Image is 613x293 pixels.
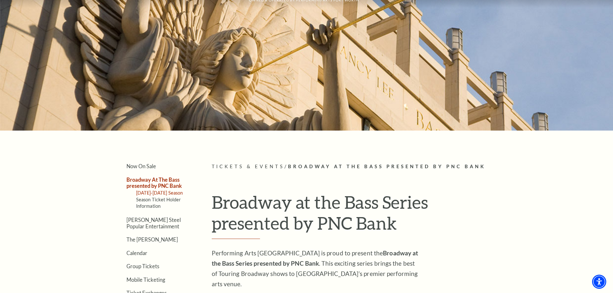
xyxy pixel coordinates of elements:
h1: Broadway at the Bass Series presented by PNC Bank [212,192,506,239]
a: [DATE]-[DATE] Season [136,190,183,196]
p: Performing Arts [GEOGRAPHIC_DATA] is proud to present the . This exciting series brings the best ... [212,248,421,289]
span: Broadway At The Bass presented by PNC Bank [288,164,486,169]
a: Calendar [126,250,147,256]
p: / [212,163,506,171]
span: Tickets & Events [212,164,285,169]
a: Mobile Ticketing [126,277,165,283]
strong: Broadway at the Bass Series presented by PNC Bank [212,249,418,267]
a: [PERSON_NAME] Steel Popular Entertainment [126,217,181,229]
a: Season Ticket Holder Information [136,197,181,209]
a: The [PERSON_NAME] [126,236,178,243]
a: Broadway At The Bass presented by PNC Bank [126,177,182,189]
a: Now On Sale [126,163,156,169]
div: Accessibility Menu [592,275,606,289]
a: Group Tickets [126,263,159,269]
